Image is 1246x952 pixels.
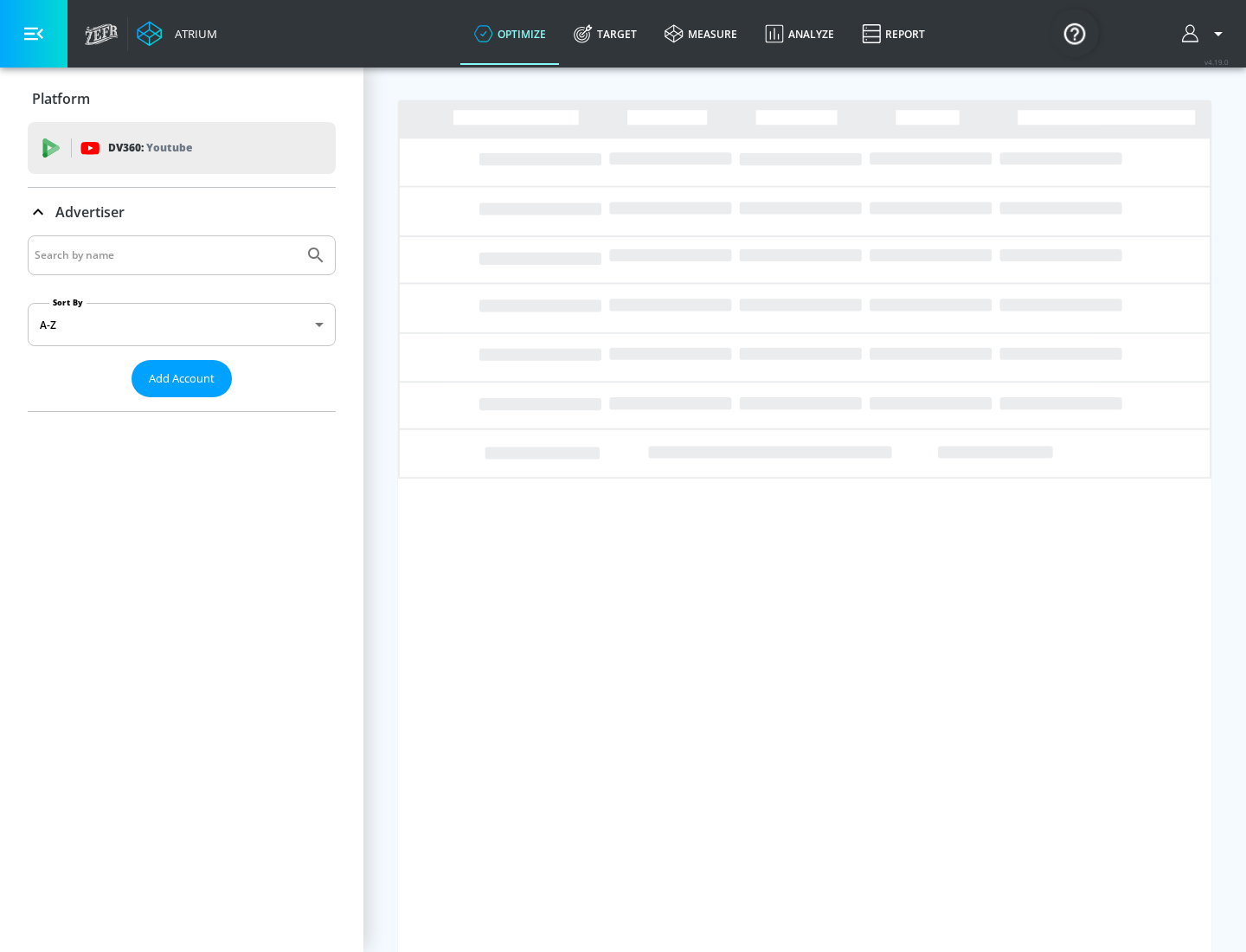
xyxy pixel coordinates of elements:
nav: list of Advertiser [28,397,336,411]
a: Target [560,3,651,65]
div: A-Z [28,303,336,346]
a: Analyze [751,3,848,65]
div: Atrium [168,26,217,42]
p: Platform [32,89,90,108]
a: Report [848,3,939,65]
div: Advertiser [28,235,336,411]
button: Open Resource Center [1050,9,1099,57]
a: Atrium [137,21,217,47]
p: Advertiser [55,203,125,222]
div: Advertiser [28,188,336,236]
a: measure [651,3,751,65]
input: Search by name [35,244,297,267]
p: Youtube [146,138,192,157]
div: DV360: Youtube [28,122,336,174]
button: Add Account [132,360,232,397]
span: Add Account [149,369,215,389]
p: DV360: [108,138,192,158]
div: Platform [28,74,336,123]
a: optimize [460,3,560,65]
span: v 4.19.0 [1204,57,1229,67]
label: Sort By [49,297,87,308]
